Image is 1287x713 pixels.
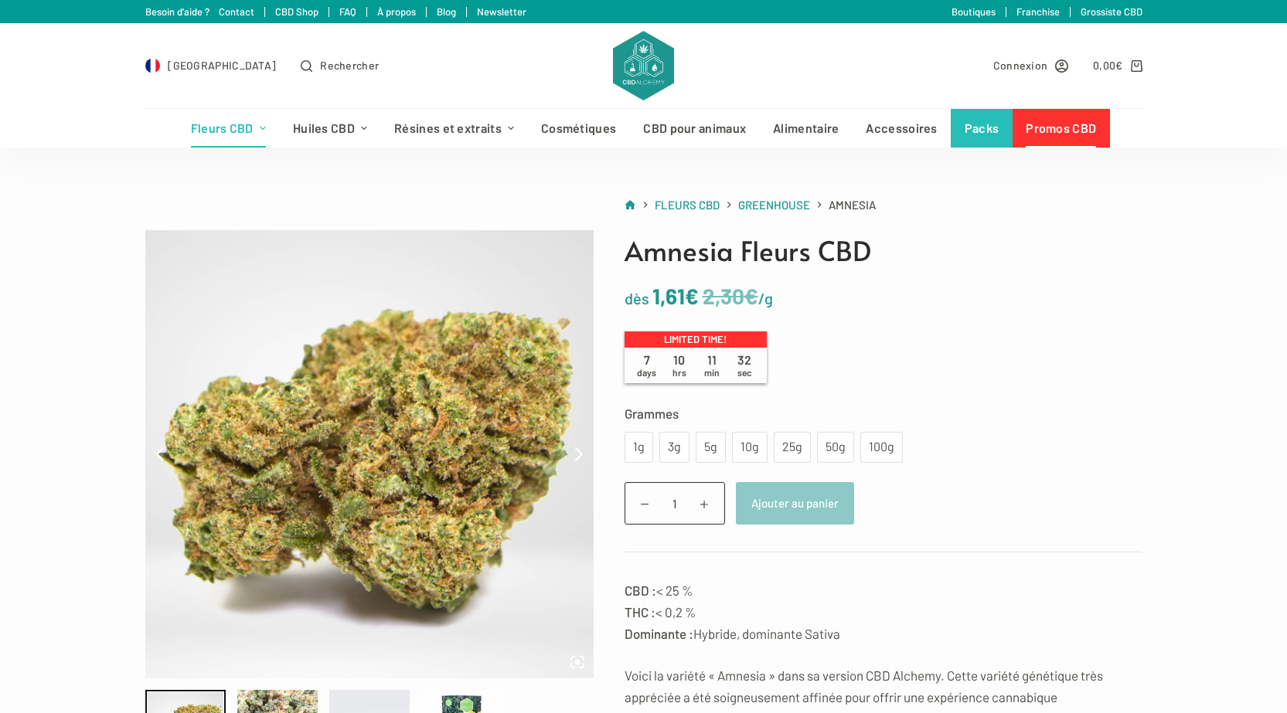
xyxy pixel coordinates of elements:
a: Accessoires [853,109,951,148]
a: Franchise [1016,5,1060,18]
img: flowers-greenhouse-amnesia-product-v6 [145,230,594,678]
a: Newsletter [477,5,526,18]
img: CBD Alchemy [613,31,673,100]
a: Fleurs CBD [177,109,279,148]
a: Fleurs CBD [655,195,720,215]
a: Besoin d'aide ? Contact [145,5,254,18]
span: min [704,367,720,378]
span: dès [625,289,649,307]
h1: Amnesia Fleurs CBD [625,230,1142,271]
a: Boutiques [952,5,996,18]
span: days [637,367,656,378]
strong: Dominante : [625,626,693,641]
a: Cosmétiques [528,109,630,148]
span: Connexion [993,56,1048,74]
a: À propos [377,5,416,18]
a: Connexion [993,56,1069,74]
span: € [1115,59,1122,72]
div: 3g [669,437,680,457]
a: Greenhouse [738,195,810,215]
a: Résines et extraits [381,109,528,148]
a: Panier d’achat [1093,56,1142,74]
span: 7 [631,352,663,379]
span: [GEOGRAPHIC_DATA] [168,56,276,74]
div: 25g [783,437,802,457]
span: 32 [728,352,761,379]
div: 5g [705,437,717,457]
a: CBD pour animaux [630,109,760,148]
span: 11 [696,352,728,379]
span: Amnesia [829,195,876,215]
span: Rechercher [320,56,379,74]
strong: THC : [625,604,655,620]
button: Ajouter au panier [736,482,854,525]
span: € [685,283,699,309]
a: Promos CBD [1013,109,1110,148]
div: 10g [741,437,758,457]
a: Huiles CBD [279,109,380,148]
span: Fleurs CBD [655,198,720,212]
a: Packs [951,109,1013,148]
input: Quantité de produits [625,482,725,525]
span: sec [737,367,751,378]
div: 50g [826,437,845,457]
bdi: 1,61 [652,283,699,309]
nav: Menu d’en-tête [177,109,1110,148]
strong: CBD : [625,582,656,598]
bdi: 0,00 [1093,59,1123,72]
a: Grossiste CBD [1081,5,1142,18]
span: € [744,283,758,309]
div: 1g [634,437,644,457]
span: /g [758,289,773,307]
a: CBD Shop [275,5,318,18]
span: hrs [672,367,686,378]
a: Blog [437,5,456,18]
p: < 25 % < 0,2 % Hybride, dominante Sativa [625,579,1142,644]
bdi: 2,30 [703,283,758,309]
a: Select Country [145,56,277,74]
label: Grammes [625,402,1142,424]
button: Ouvrir le formulaire de recherche [301,56,379,74]
span: Greenhouse [738,198,810,212]
div: 100g [870,437,894,457]
a: Alimentaire [760,109,853,148]
span: 10 [663,352,696,379]
img: FR Flag [145,58,161,73]
a: FAQ [339,5,356,18]
p: Limited time! [625,331,767,348]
